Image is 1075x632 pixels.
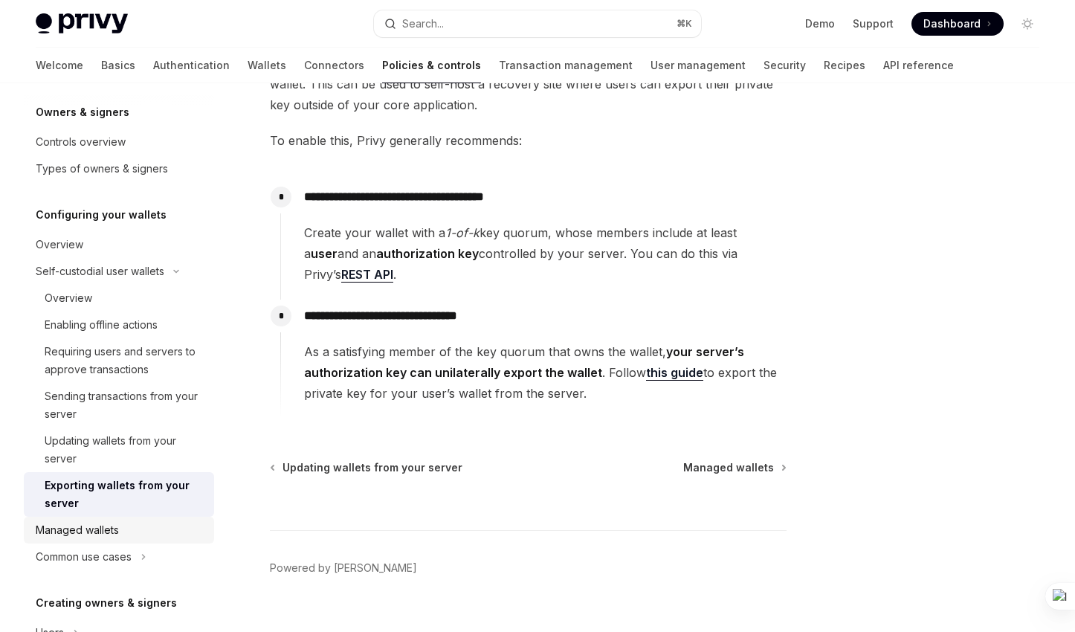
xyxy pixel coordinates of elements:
[36,262,164,280] div: Self-custodial user wallets
[683,460,774,475] span: Managed wallets
[24,231,214,258] a: Overview
[36,236,83,254] div: Overview
[677,18,692,30] span: ⌘ K
[883,48,954,83] a: API reference
[646,365,703,381] a: this guide
[805,16,835,31] a: Demo
[270,130,787,151] span: To enable this, Privy generally recommends:
[248,48,286,83] a: Wallets
[36,548,132,566] div: Common use cases
[24,338,214,383] a: Requiring users and servers to approve transactions
[376,246,479,261] strong: authorization key
[651,48,746,83] a: User management
[24,129,214,155] a: Controls overview
[374,10,700,37] button: Open search
[36,594,177,612] h5: Creating owners & signers
[283,460,462,475] span: Updating wallets from your server
[311,246,338,261] strong: user
[24,383,214,428] a: Sending transactions from your server
[45,289,92,307] div: Overview
[45,316,158,334] div: Enabling offline actions
[45,343,205,378] div: Requiring users and servers to approve transactions
[402,15,444,33] div: Search...
[24,544,214,570] button: Toggle Common use cases section
[24,155,214,182] a: Types of owners & signers
[45,432,205,468] div: Updating wallets from your server
[304,48,364,83] a: Connectors
[24,472,214,517] a: Exporting wallets from your server
[764,48,806,83] a: Security
[45,477,205,512] div: Exporting wallets from your server
[36,133,126,151] div: Controls overview
[36,48,83,83] a: Welcome
[36,521,119,539] div: Managed wallets
[923,16,981,31] span: Dashboard
[24,517,214,544] a: Managed wallets
[45,387,205,423] div: Sending transactions from your server
[683,460,785,475] a: Managed wallets
[101,48,135,83] a: Basics
[24,285,214,312] a: Overview
[36,13,128,34] img: light logo
[304,222,786,285] span: Create your wallet with a key quorum, whose members include at least a and an controlled by your ...
[271,460,462,475] a: Updating wallets from your server
[36,103,129,121] h5: Owners & signers
[24,428,214,472] a: Updating wallets from your server
[270,53,787,115] span: Many apps want the server to to have the ability to export the private key for a user’s wallet. T...
[911,12,1004,36] a: Dashboard
[153,48,230,83] a: Authentication
[445,225,480,240] em: 1-of-k
[270,561,417,575] a: Powered by [PERSON_NAME]
[382,48,481,83] a: Policies & controls
[853,16,894,31] a: Support
[341,267,393,283] a: REST API
[304,341,786,404] span: As a satisfying member of the key quorum that owns the wallet, . Follow to export the private key...
[499,48,633,83] a: Transaction management
[824,48,865,83] a: Recipes
[1016,12,1039,36] button: Toggle dark mode
[36,206,167,224] h5: Configuring your wallets
[36,160,168,178] div: Types of owners & signers
[24,312,214,338] a: Enabling offline actions
[24,258,214,285] button: Toggle Self-custodial user wallets section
